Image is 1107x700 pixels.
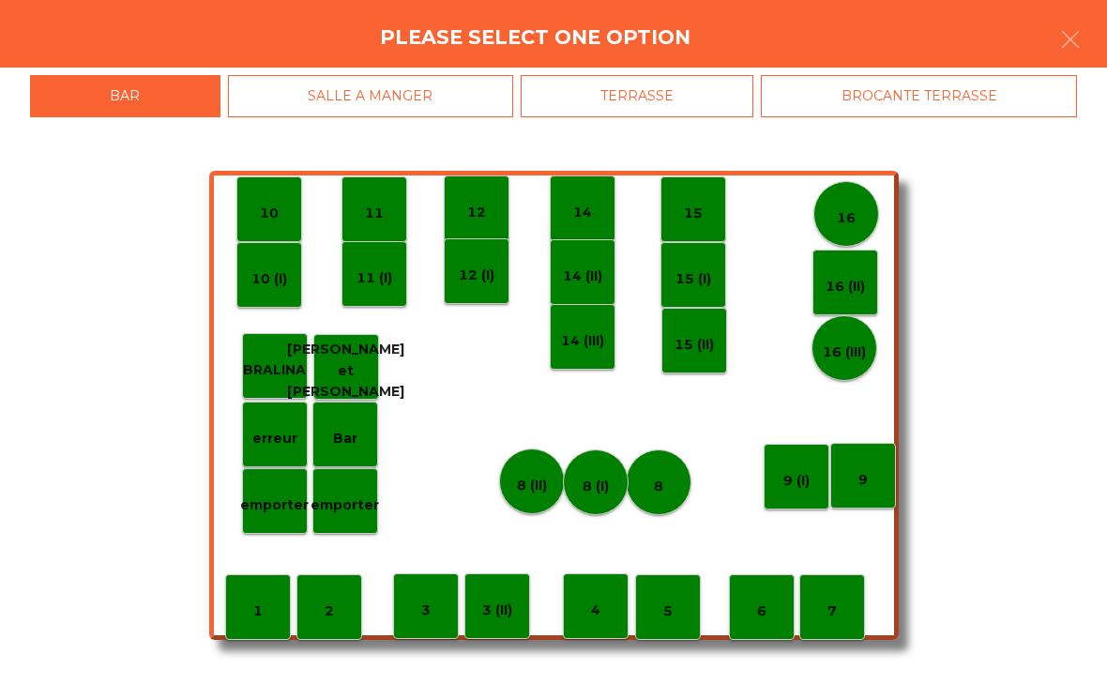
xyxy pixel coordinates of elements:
[684,203,703,224] p: 15
[675,334,714,356] p: 15 (II)
[30,75,220,117] div: BAR
[253,601,263,622] p: 1
[583,476,609,497] p: 8 (I)
[380,23,690,52] h4: Please select one option
[573,202,592,223] p: 14
[287,339,404,403] p: [PERSON_NAME] et [PERSON_NAME]
[252,428,297,449] p: erreur
[858,469,868,491] p: 9
[837,207,856,229] p: 16
[827,601,837,622] p: 7
[757,601,766,622] p: 6
[365,203,384,224] p: 11
[459,265,494,286] p: 12 (I)
[826,276,865,297] p: 16 (II)
[654,476,663,497] p: 8
[333,428,357,449] p: Bar
[325,601,334,622] p: 2
[467,202,486,223] p: 12
[240,495,309,516] p: emporter
[783,470,810,492] p: 9 (I)
[356,267,392,289] p: 11 (I)
[675,268,711,290] p: 15 (I)
[260,203,279,224] p: 10
[561,330,604,352] p: 14 (III)
[521,75,754,117] div: TERRASSE
[591,600,600,621] p: 4
[823,342,866,363] p: 16 (III)
[563,266,602,287] p: 14 (II)
[311,495,379,516] p: emporter
[251,268,287,290] p: 10 (I)
[517,475,547,496] p: 8 (II)
[761,75,1077,117] div: BROCANTE TERRASSE
[243,359,306,381] p: BRALINA
[228,75,513,117] div: SALLE A MANGER
[482,600,512,621] p: 3 (II)
[421,600,431,621] p: 3
[663,601,673,622] p: 5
